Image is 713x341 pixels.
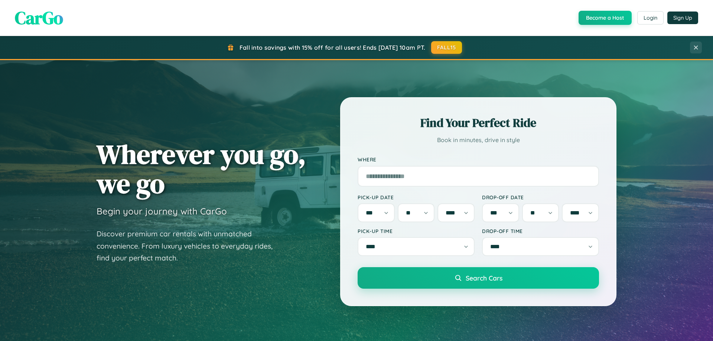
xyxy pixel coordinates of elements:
h1: Wherever you go, we go [97,140,306,198]
label: Drop-off Time [482,228,599,234]
span: Search Cars [466,274,502,282]
p: Book in minutes, drive in style [358,135,599,145]
button: Search Cars [358,267,599,289]
h2: Find Your Perfect Ride [358,115,599,131]
button: Login [637,11,664,24]
button: FALL15 [431,41,462,54]
label: Where [358,157,599,163]
label: Pick-up Time [358,228,475,234]
span: CarGo [15,6,63,30]
label: Drop-off Date [482,194,599,200]
p: Discover premium car rentals with unmatched convenience. From luxury vehicles to everyday rides, ... [97,228,282,264]
button: Sign Up [667,12,698,24]
label: Pick-up Date [358,194,475,200]
span: Fall into savings with 15% off for all users! Ends [DATE] 10am PT. [240,44,426,51]
button: Become a Host [579,11,632,25]
h3: Begin your journey with CarGo [97,206,227,217]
